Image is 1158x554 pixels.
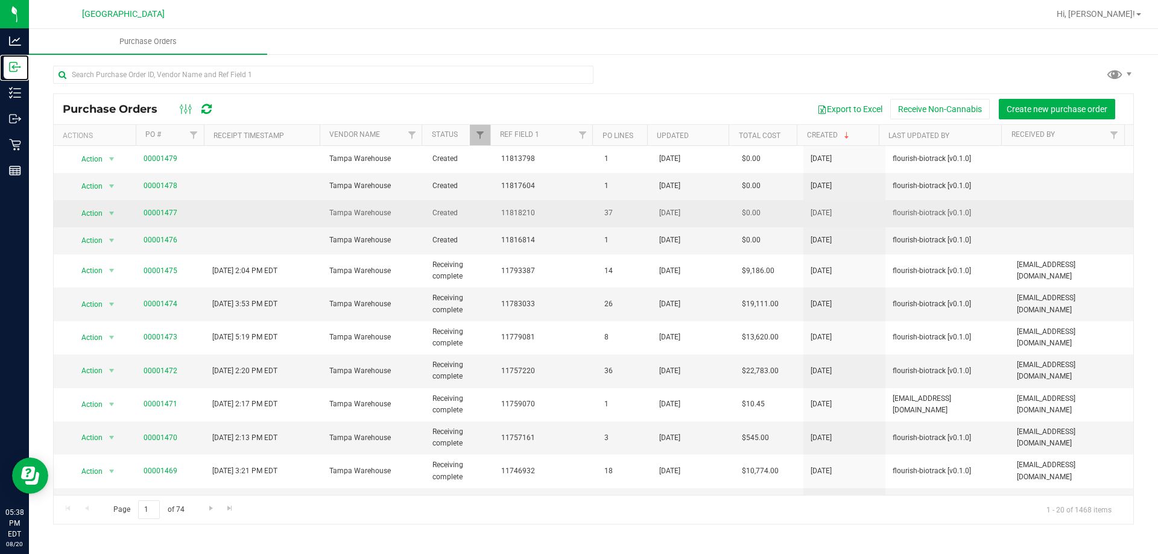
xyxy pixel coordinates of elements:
[144,154,177,163] a: 00001479
[742,365,779,377] span: $22,783.00
[1017,292,1126,315] span: [EMAIL_ADDRESS][DOMAIN_NAME]
[29,29,267,54] a: Purchase Orders
[144,300,177,308] a: 00001474
[432,259,487,282] span: Receiving complete
[659,432,680,444] span: [DATE]
[811,398,832,410] span: [DATE]
[659,332,680,343] span: [DATE]
[807,131,852,139] a: Created
[1017,359,1126,382] span: [EMAIL_ADDRESS][DOMAIN_NAME]
[104,329,119,346] span: select
[212,465,277,477] span: [DATE] 3:21 PM EDT
[432,130,458,139] a: Status
[144,181,177,190] a: 00001478
[329,465,418,477] span: Tampa Warehouse
[82,9,165,19] span: [GEOGRAPHIC_DATA]
[604,153,645,165] span: 1
[9,35,21,47] inline-svg: Analytics
[144,433,177,442] a: 00001470
[659,265,680,277] span: [DATE]
[329,207,418,219] span: Tampa Warehouse
[742,432,769,444] span: $545.00
[212,432,277,444] span: [DATE] 2:13 PM EDT
[742,235,761,246] span: $0.00
[329,153,418,165] span: Tampa Warehouse
[500,130,539,139] a: Ref Field 1
[657,131,689,140] a: Updated
[501,207,590,219] span: 11818210
[138,500,160,519] input: 1
[893,235,1002,246] span: flourish-biotrack [v0.1.0]
[1007,104,1107,114] span: Create new purchase order
[659,365,680,377] span: [DATE]
[604,265,645,277] span: 14
[104,296,119,313] span: select
[811,265,832,277] span: [DATE]
[501,365,590,377] span: 11757220
[893,393,1002,416] span: [EMAIL_ADDRESS][DOMAIN_NAME]
[742,153,761,165] span: $0.00
[432,493,487,516] span: Receiving complete
[212,298,277,310] span: [DATE] 3:53 PM EDT
[1011,130,1055,139] a: Received By
[5,540,24,549] p: 08/20
[811,153,832,165] span: [DATE]
[501,332,590,343] span: 11779081
[659,235,680,246] span: [DATE]
[144,367,177,375] a: 00001472
[501,180,590,192] span: 11817604
[893,298,1002,310] span: flourish-biotrack [v0.1.0]
[604,298,645,310] span: 26
[9,165,21,177] inline-svg: Reports
[659,465,680,477] span: [DATE]
[9,61,21,73] inline-svg: Inbound
[811,298,832,310] span: [DATE]
[893,180,1002,192] span: flourish-biotrack [v0.1.0]
[212,365,277,377] span: [DATE] 2:20 PM EDT
[501,398,590,410] span: 11759070
[202,500,220,517] a: Go to the next page
[811,180,832,192] span: [DATE]
[71,329,103,346] span: Action
[501,298,590,310] span: 11783033
[71,362,103,379] span: Action
[432,393,487,416] span: Receiving complete
[329,130,380,139] a: Vendor Name
[71,232,103,249] span: Action
[71,205,103,222] span: Action
[809,99,890,119] button: Export to Excel
[104,178,119,195] span: select
[329,432,418,444] span: Tampa Warehouse
[1017,426,1126,449] span: [EMAIL_ADDRESS][DOMAIN_NAME]
[144,400,177,408] a: 00001471
[104,151,119,168] span: select
[604,235,645,246] span: 1
[659,153,680,165] span: [DATE]
[893,365,1002,377] span: flourish-biotrack [v0.1.0]
[742,180,761,192] span: $0.00
[1017,259,1126,282] span: [EMAIL_ADDRESS][DOMAIN_NAME]
[329,298,418,310] span: Tampa Warehouse
[888,131,949,140] a: Last Updated By
[221,500,239,517] a: Go to the last page
[604,398,645,410] span: 1
[103,500,194,519] span: Page of 74
[103,36,193,47] span: Purchase Orders
[604,465,645,477] span: 18
[329,180,418,192] span: Tampa Warehouse
[329,265,418,277] span: Tampa Warehouse
[329,332,418,343] span: Tampa Warehouse
[501,265,590,277] span: 11793387
[5,507,24,540] p: 05:38 PM EDT
[432,359,487,382] span: Receiving complete
[432,426,487,449] span: Receiving complete
[214,131,284,140] a: Receipt Timestamp
[604,207,645,219] span: 37
[63,131,131,140] div: Actions
[144,467,177,475] a: 00001469
[811,465,832,477] span: [DATE]
[71,296,103,313] span: Action
[742,465,779,477] span: $10,774.00
[104,463,119,480] span: select
[104,362,119,379] span: select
